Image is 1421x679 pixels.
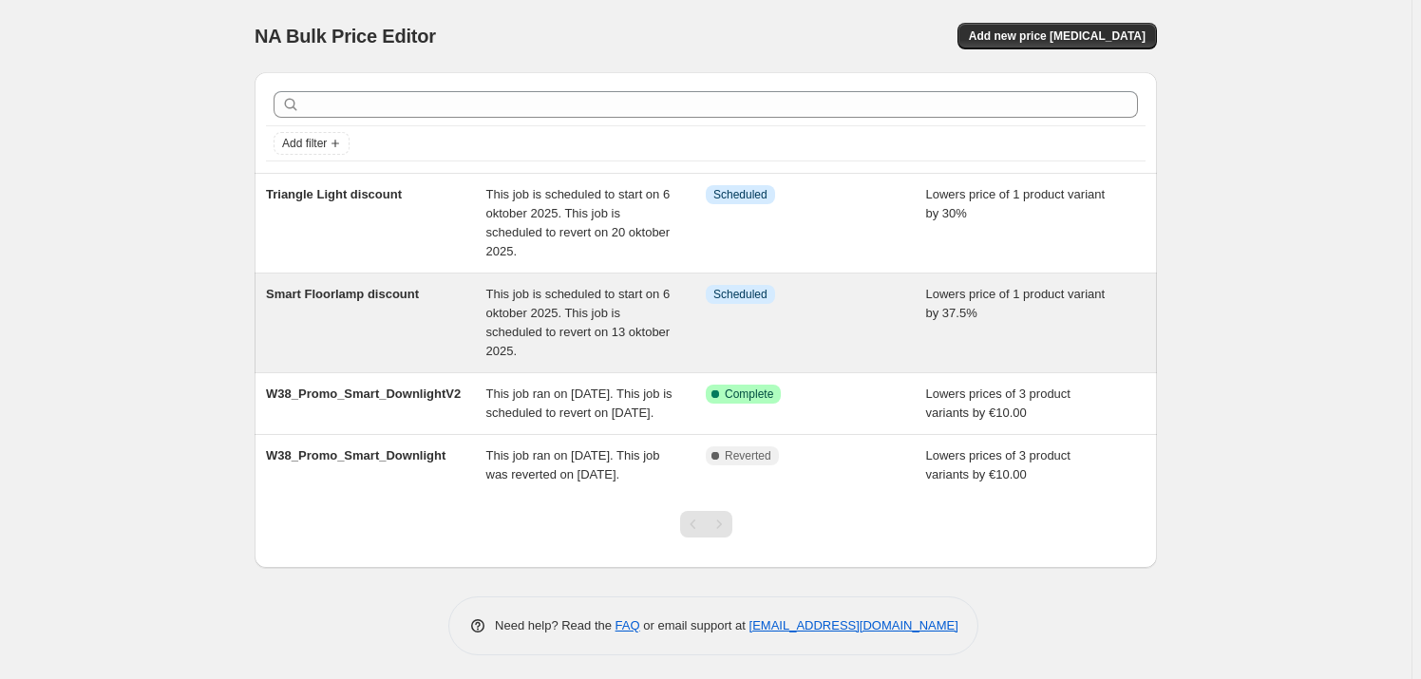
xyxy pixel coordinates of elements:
[969,28,1146,44] span: Add new price [MEDICAL_DATA]
[749,618,958,632] a: [EMAIL_ADDRESS][DOMAIN_NAME]
[486,287,671,358] span: This job is scheduled to start on 6 oktober 2025. This job is scheduled to revert on 13 oktober 2...
[713,187,767,202] span: Scheduled
[495,618,616,632] span: Need help? Read the
[486,387,673,420] span: This job ran on [DATE]. This job is scheduled to revert on [DATE].
[926,448,1070,481] span: Lowers prices of 3 product variants by €10.00
[486,448,660,481] span: This job ran on [DATE]. This job was reverted on [DATE].
[282,136,327,151] span: Add filter
[680,511,732,538] nav: Pagination
[640,618,749,632] span: or email support at
[713,287,767,302] span: Scheduled
[266,187,402,201] span: Triangle Light discount
[926,387,1070,420] span: Lowers prices of 3 product variants by €10.00
[274,132,350,155] button: Add filter
[957,23,1157,49] button: Add new price [MEDICAL_DATA]
[266,387,461,401] span: W38_Promo_Smart_DownlightV2
[725,387,773,402] span: Complete
[266,287,419,301] span: Smart Floorlamp discount
[266,448,445,462] span: W38_Promo_Smart_Downlight
[255,26,436,47] span: NA Bulk Price Editor
[486,187,671,258] span: This job is scheduled to start on 6 oktober 2025. This job is scheduled to revert on 20 oktober 2...
[926,287,1106,320] span: Lowers price of 1 product variant by 37.5%
[725,448,771,463] span: Reverted
[616,618,640,632] a: FAQ
[926,187,1106,220] span: Lowers price of 1 product variant by 30%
